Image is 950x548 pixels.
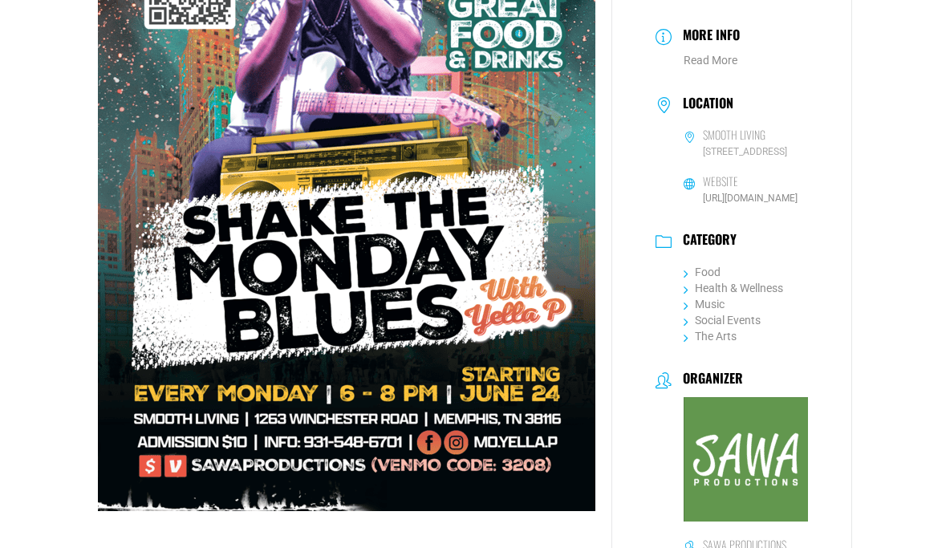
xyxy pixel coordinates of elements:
a: Music [684,298,725,311]
h3: Organizer [675,371,743,390]
h6: SMOOTH LIVING [703,128,765,142]
a: [URL][DOMAIN_NAME] [703,193,798,204]
a: Health & Wellness [684,282,783,294]
h3: Location [675,95,733,115]
a: The Arts [684,330,737,343]
a: Food [684,266,721,278]
h3: More Info [675,25,740,48]
h6: Website [703,174,738,189]
a: Read More [684,54,737,67]
img: Sawa Productions [656,397,808,522]
h3: Category [675,232,737,251]
span: [STREET_ADDRESS] [684,144,808,160]
a: Social Events [684,314,761,327]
